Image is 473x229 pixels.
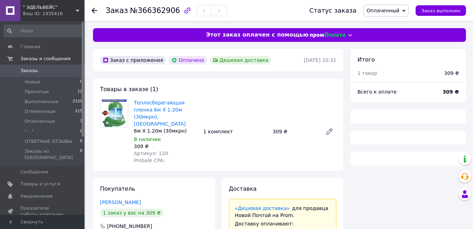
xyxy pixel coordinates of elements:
[357,56,375,63] span: Итого
[25,148,80,161] span: Заказы из [GEOGRAPHIC_DATA]
[4,25,83,37] input: Поиск
[77,89,82,95] span: 12
[229,185,257,192] span: Доставка
[270,127,319,136] div: 309 ₴
[357,70,377,76] span: 1 товар
[100,56,166,64] div: Заказ с приложения
[25,128,33,135] span: " - "
[100,185,135,192] span: Покупатель
[23,11,85,17] div: Ваш ID: 1935416
[20,169,48,175] span: Сообщения
[416,5,466,16] button: Заказ выполнен
[23,4,76,11] span: " ЭДЕЛЬВЕЙС"
[80,148,82,161] span: 0
[235,220,331,227] div: Доставку оплачивают:
[25,108,55,115] span: Отмененные
[25,89,49,95] span: Принятые
[80,128,82,135] span: 0
[106,6,128,15] span: Заказ
[134,127,198,134] div: 6м Х 1.20м (30мкрн)
[206,31,309,39] span: Этот заказ оплачен с помощью
[357,89,397,95] span: Всего к оплате
[134,158,165,163] span: ProSale CPA:
[80,118,82,125] span: 1
[169,56,207,64] div: Оплачено
[309,7,356,14] div: Статус заказа
[25,79,40,85] span: Новые
[102,100,127,127] img: Теплосберегающая пленка 6м Х 1.20м (30мкрн),Франция
[100,199,141,205] a: [PERSON_NAME]
[100,209,163,217] div: 1 заказ у вас на 309 ₴
[100,86,158,93] span: Товары в заказе (1)
[25,118,55,125] span: Оплаченные
[25,98,58,105] span: Выполненные
[92,7,97,14] div: Вернуться назад
[443,89,459,95] b: 309 ₴
[130,6,180,15] span: №366362906
[134,151,168,156] span: Артикул: 120
[25,138,72,145] span: ОТВЕТНЫЕ ОТЗЫВЫ
[20,205,65,218] span: Показатели работы компании
[421,8,460,13] span: Заказ выполнен
[20,44,40,50] span: Главная
[20,68,38,74] span: Заказы
[20,193,52,199] span: Уведомления
[20,181,60,187] span: Товары и услуги
[73,98,82,105] span: 2159
[235,205,331,219] div: для продавца Новой Почтой на Prom.
[235,205,290,211] a: «Дешевая доставка»
[367,8,399,13] span: Оплаченный
[210,56,272,64] div: Дешевая доставка
[134,136,161,142] span: В наличии
[80,138,82,145] span: 0
[304,57,336,63] time: [DATE] 20:31
[134,143,198,150] div: 309 ₴
[80,79,82,85] span: 0
[20,56,70,62] span: Заказы и сообщения
[75,108,82,115] span: 215
[322,125,336,139] a: Редактировать
[200,127,270,136] div: 1 комплект
[134,100,186,127] a: Теплосберегающая пленка 6м Х 1.20м (30мкрн),[GEOGRAPHIC_DATA]
[444,70,459,77] div: 309 ₴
